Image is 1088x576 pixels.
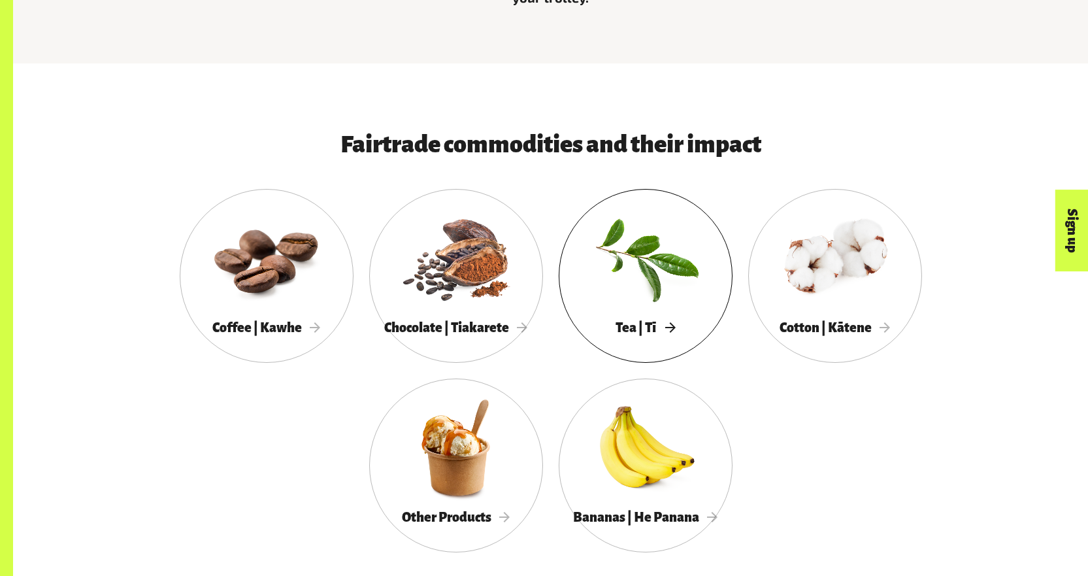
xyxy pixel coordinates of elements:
[219,131,883,158] h3: Fairtrade commodities and their impact
[384,320,528,335] span: Chocolate | Tiakarete
[573,510,718,524] span: Bananas | He Panana
[180,189,354,363] a: Coffee | Kawhe
[559,189,733,363] a: Tea | Tī
[369,189,543,363] a: Chocolate | Tiakarete
[369,379,543,552] a: Other Products
[748,189,922,363] a: Cotton | Kātene
[212,320,321,335] span: Coffee | Kawhe
[780,320,891,335] span: Cotton | Kātene
[616,320,675,335] span: Tea | Tī
[559,379,733,552] a: Bananas | He Panana
[402,510,510,524] span: Other Products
